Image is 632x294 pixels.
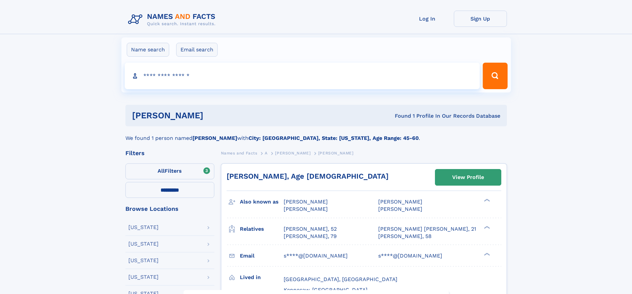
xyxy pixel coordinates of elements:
[127,43,169,57] label: Name search
[284,233,337,240] a: [PERSON_NAME], 79
[240,250,284,262] h3: Email
[482,225,490,229] div: ❯
[482,252,490,256] div: ❯
[125,150,214,156] div: Filters
[192,135,237,141] b: [PERSON_NAME]
[452,170,484,185] div: View Profile
[158,168,165,174] span: All
[275,151,311,155] span: [PERSON_NAME]
[221,149,257,157] a: Names and Facts
[128,241,159,247] div: [US_STATE]
[176,43,218,57] label: Email search
[401,11,454,27] a: Log In
[128,225,159,230] div: [US_STATE]
[125,126,507,142] div: We found 1 person named with .
[435,169,501,185] a: View Profile
[248,135,419,141] b: City: [GEOGRAPHIC_DATA], State: [US_STATE], Age Range: 45-60
[378,199,422,205] span: [PERSON_NAME]
[128,274,159,280] div: [US_STATE]
[482,198,490,203] div: ❯
[240,272,284,283] h3: Lived in
[265,149,268,157] a: A
[284,225,337,233] a: [PERSON_NAME], 52
[378,206,422,212] span: [PERSON_NAME]
[284,206,328,212] span: [PERSON_NAME]
[240,196,284,207] h3: Also known as
[125,206,214,212] div: Browse Locations
[125,11,221,29] img: Logo Names and Facts
[299,112,500,120] div: Found 1 Profile In Our Records Database
[318,151,354,155] span: [PERSON_NAME]
[378,225,476,233] a: [PERSON_NAME] [PERSON_NAME], 21
[454,11,507,27] a: Sign Up
[125,163,214,179] label: Filters
[275,149,311,157] a: [PERSON_NAME]
[378,233,432,240] a: [PERSON_NAME], 58
[240,223,284,235] h3: Relatives
[128,258,159,263] div: [US_STATE]
[284,287,368,293] span: Kennesaw, [GEOGRAPHIC_DATA]
[284,199,328,205] span: [PERSON_NAME]
[483,63,507,89] button: Search Button
[265,151,268,155] span: A
[125,63,480,89] input: search input
[227,172,388,180] a: [PERSON_NAME], Age [DEMOGRAPHIC_DATA]
[284,276,397,282] span: [GEOGRAPHIC_DATA], [GEOGRAPHIC_DATA]
[132,111,299,120] h1: [PERSON_NAME]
